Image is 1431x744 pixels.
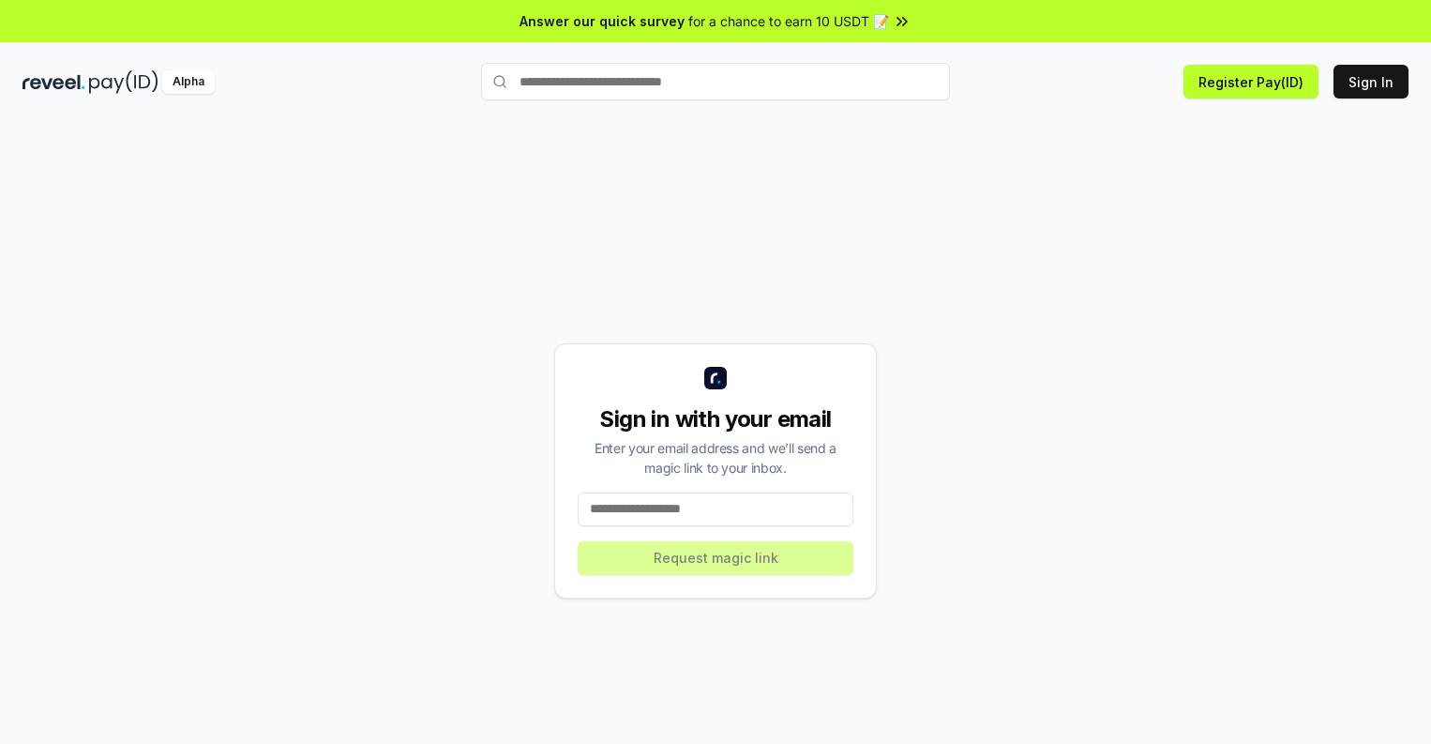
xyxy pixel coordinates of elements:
img: pay_id [89,70,158,94]
span: Answer our quick survey [520,11,685,31]
img: logo_small [704,367,727,389]
div: Sign in with your email [578,404,853,434]
div: Alpha [162,70,215,94]
button: Register Pay(ID) [1183,65,1318,99]
img: reveel_dark [23,70,85,94]
div: Enter your email address and we’ll send a magic link to your inbox. [578,438,853,478]
span: for a chance to earn 10 USDT 📝 [688,11,889,31]
button: Sign In [1333,65,1408,99]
